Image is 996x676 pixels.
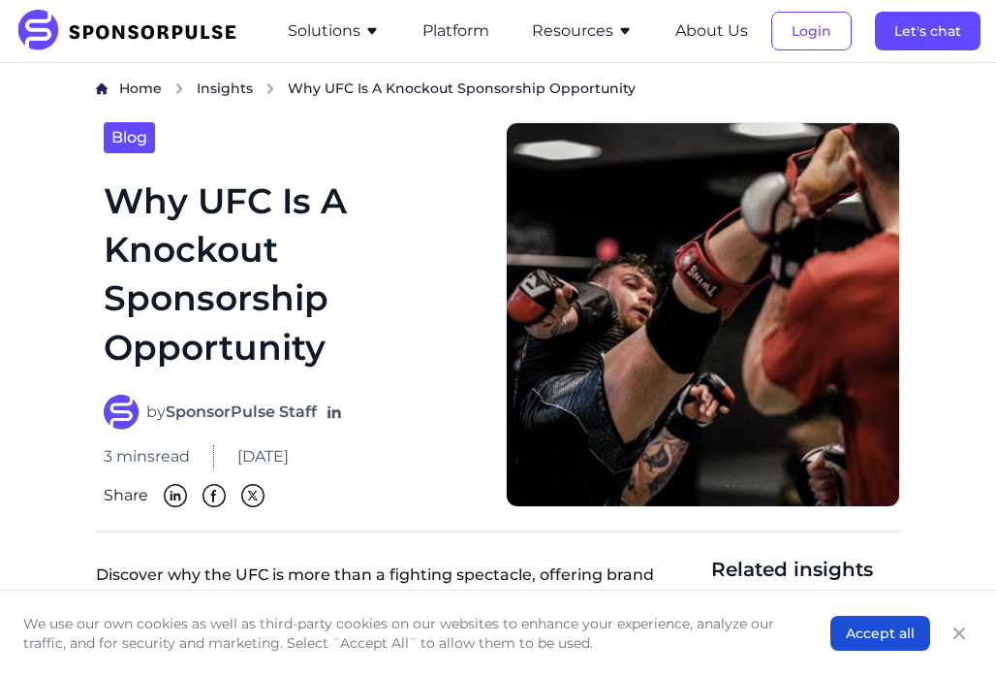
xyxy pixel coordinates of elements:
span: Why UFC Is A Knockout Sponsorship Opportunity [288,79,636,98]
button: Resources [532,19,633,43]
a: Home [119,79,162,99]
a: Login [771,22,852,40]
a: About Us [675,22,748,40]
span: Insights [197,80,253,97]
span: 3 mins read [104,445,190,468]
button: Login [771,12,852,50]
button: Platform [422,19,489,43]
button: Solutions [288,19,380,43]
p: Discover why the UFC is more than a fighting spectacle, offering brand partners a golden sponsors... [96,556,696,649]
img: Linkedin [164,484,187,507]
button: Close [946,620,973,647]
img: chevron right [265,82,276,95]
p: We use our own cookies as well as third-party cookies on our websites to enhance your experience,... [23,614,792,653]
span: Related insights [711,556,901,583]
img: Twitter [241,484,265,507]
img: Home [96,82,108,95]
span: by [146,401,317,424]
img: Facebook [202,484,226,507]
img: chevron right [173,82,185,95]
button: Let's chat [875,12,980,50]
span: [DATE] [237,445,289,468]
img: SponsorPulse Staff [104,395,139,430]
button: About Us [675,19,748,43]
a: Let's chat [875,22,980,40]
span: Share [104,484,148,507]
a: Blog [104,122,155,153]
a: Insights [197,79,253,99]
strong: SponsorPulse Staff [166,402,317,421]
a: Platform [422,22,489,40]
img: SponsorPulse [16,10,251,52]
button: Accept all [830,616,930,651]
img: Image courtesy of Daniil Zanevskiy via Unsplash [506,122,900,508]
span: Home [119,80,162,97]
h1: Why UFC Is A Knockout Sponsorship Opportunity [104,177,482,372]
a: Follow on LinkedIn [325,402,344,422]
